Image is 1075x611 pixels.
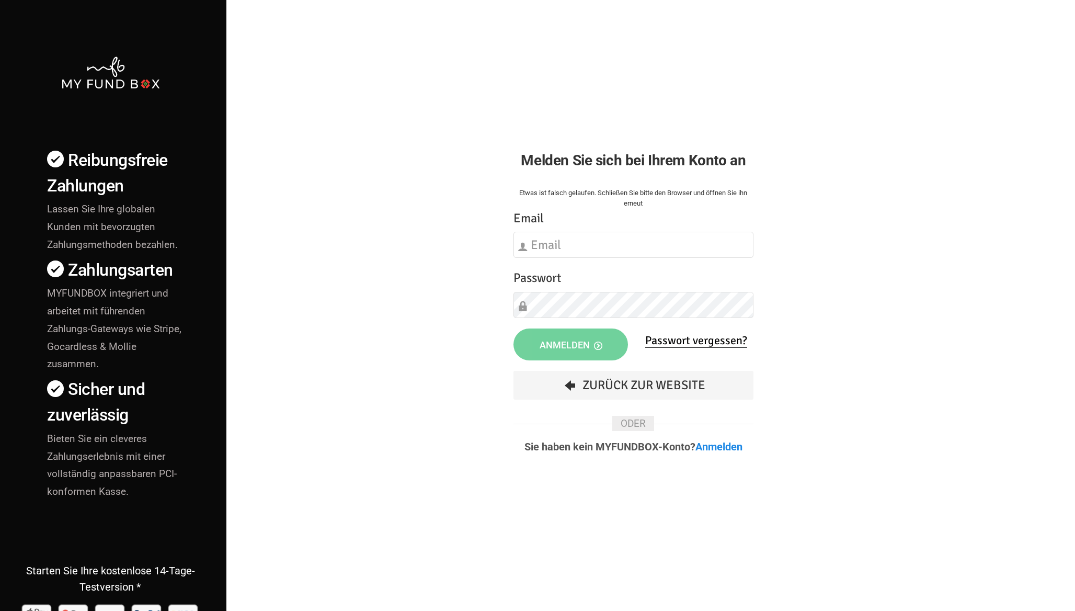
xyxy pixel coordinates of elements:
label: Passwort [513,268,561,288]
span: MYFUNDBOX integriert und arbeitet mit führenden Zahlungs-Gateways wie Stripe, Gocardless & Mollie... [47,287,181,370]
img: mfbwhite.png [61,55,160,90]
label: Email [513,209,544,228]
span: Bieten Sie ein cleveres Zahlungserlebnis mit einer vollständig anpassbaren PCI-konformen Kasse. [47,433,177,498]
span: Anmelden [540,340,602,350]
a: Passwort vergessen? [645,333,747,348]
p: Sie haben kein MYFUNDBOX-Konto? [513,442,753,452]
input: Email [513,232,753,258]
h4: Zahlungsarten [47,257,185,283]
span: ODER [612,416,654,431]
div: Etwas ist falsch gelaufen. Schließen Sie bitte den Browser und öffnen Sie ihn erneut [513,188,753,209]
h4: Sicher und zuverlässig [47,377,185,428]
span: Lassen Sie Ihre globalen Kunden mit bevorzugten Zahlungsmethoden bezahlen. [47,203,178,251]
h4: Reibungsfreie Zahlungen [47,148,185,199]
button: Anmelden [513,329,628,360]
a: Anmelden [695,440,742,453]
a: Zurück zur Website [513,371,753,400]
h2: Melden Sie sich bei Ihrem Konto an [513,149,753,172]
